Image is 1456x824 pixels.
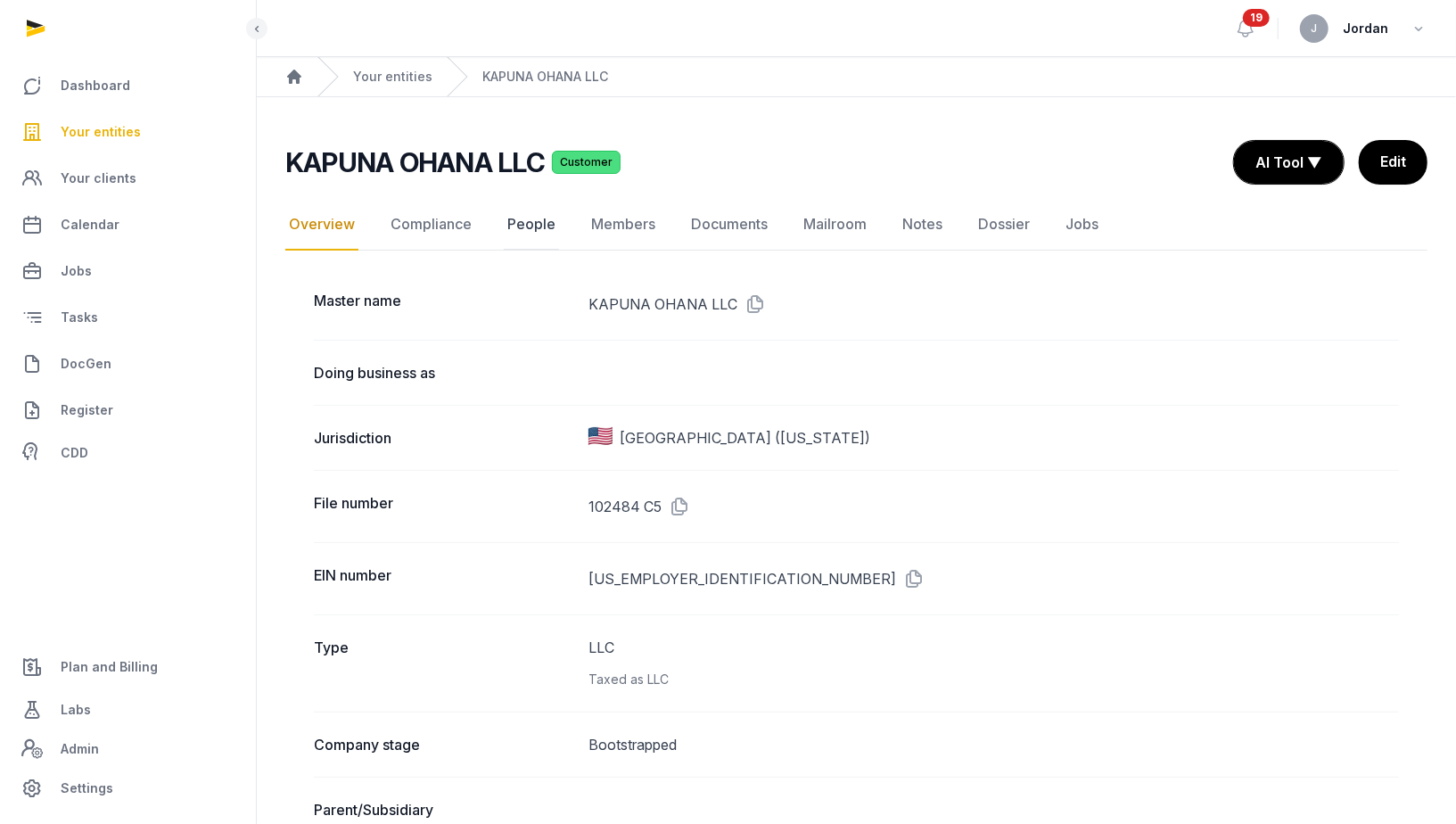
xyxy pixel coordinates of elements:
[14,435,242,471] a: CDD
[314,362,574,383] dt: Doing business as
[1343,18,1388,39] span: Jordan
[61,214,119,235] span: Calendar
[61,168,136,189] span: Your clients
[504,199,559,251] a: People
[314,564,574,593] dt: EIN number
[314,799,574,820] dt: Parent/Subsidiary
[61,699,91,721] span: Labs
[61,442,88,464] span: CDD
[61,778,113,799] span: Settings
[687,199,771,251] a: Documents
[588,669,1399,690] div: Taxed as LLC
[14,203,242,246] a: Calendar
[14,767,242,810] a: Settings
[588,637,1399,690] dd: LLC
[800,199,870,251] a: Mailroom
[314,637,574,690] dt: Type
[14,646,242,688] a: Plan and Billing
[314,492,574,521] dt: File number
[1243,9,1270,27] span: 19
[61,738,99,760] span: Admin
[14,389,242,432] a: Register
[1359,140,1427,185] a: Edit
[1300,14,1328,43] button: J
[588,290,1399,318] dd: KAPUNA OHANA LLC
[61,260,92,282] span: Jobs
[14,250,242,293] a: Jobs
[61,656,158,678] span: Plan and Billing
[257,57,1456,97] nav: Breadcrumb
[314,427,574,449] dt: Jurisdiction
[61,353,111,375] span: DocGen
[353,68,432,86] a: Your entities
[387,199,475,251] a: Compliance
[61,307,98,328] span: Tasks
[1312,23,1318,34] span: J
[588,564,1399,593] dd: [US_EMPLOYER_IDENTIFICATION_NUMBER]
[314,734,574,755] dt: Company stage
[620,427,870,449] span: [GEOGRAPHIC_DATA] ([US_STATE])
[285,199,358,251] a: Overview
[285,199,1427,251] nav: Tabs
[588,734,1399,755] dd: Bootstrapped
[588,199,659,251] a: Members
[314,290,574,318] dt: Master name
[14,688,242,731] a: Labs
[285,146,545,178] h2: KAPUNA OHANA LLC
[14,111,242,153] a: Your entities
[14,157,242,200] a: Your clients
[61,400,113,421] span: Register
[899,199,946,251] a: Notes
[14,296,242,339] a: Tasks
[61,121,141,143] span: Your entities
[61,75,130,96] span: Dashboard
[552,151,621,174] span: Customer
[975,199,1033,251] a: Dossier
[14,342,242,385] a: DocGen
[14,64,242,107] a: Dashboard
[482,68,608,86] a: KAPUNA OHANA LLC
[14,731,242,767] a: Admin
[1234,141,1344,184] button: AI Tool ▼
[1062,199,1102,251] a: Jobs
[588,492,1399,521] dd: 102484 C5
